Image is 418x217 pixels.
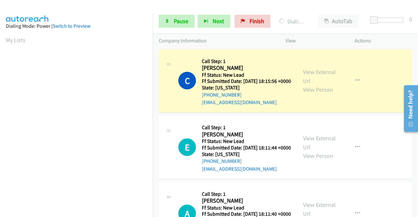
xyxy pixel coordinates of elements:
[53,23,90,29] a: Switch to Preview
[6,36,25,44] a: My Lists
[202,158,242,164] a: [PHONE_NUMBER]
[178,138,196,156] h1: E
[202,197,289,205] h2: [PERSON_NAME]
[6,22,147,30] div: Dialing Mode: Power |
[234,15,270,28] a: Finish
[249,17,264,25] span: Finish
[202,131,289,138] h2: [PERSON_NAME]
[202,145,291,151] h5: Ff Submitted Date: [DATE] 18:11:44 +0000
[202,99,277,105] a: [EMAIL_ADDRESS][DOMAIN_NAME]
[202,58,291,65] h5: Call Step: 1
[202,205,291,211] h5: Ff Status: New Lead
[355,37,412,45] p: Actions
[409,15,412,23] div: 0
[213,17,224,25] span: Next
[202,85,291,91] h5: State: [US_STATE]
[198,15,230,28] button: Next
[202,151,291,158] h5: State: [US_STATE]
[174,17,188,25] span: Pause
[303,68,336,85] a: View External Url
[202,191,291,197] h5: Call Step: 1
[202,78,291,85] h5: Ff Submitted Date: [DATE] 18:15:56 +0000
[202,138,291,145] h5: Ff Status: New Lead
[202,166,277,172] a: [EMAIL_ADDRESS][DOMAIN_NAME]
[399,83,418,134] iframe: Resource Center
[303,152,333,160] a: View Person
[202,64,289,72] h2: [PERSON_NAME]
[178,72,196,89] h1: C
[318,15,359,28] button: AutoTab
[202,92,242,98] a: [PHONE_NUMBER]
[202,72,291,78] h5: Ff Status: New Lead
[178,138,196,156] div: The call is yet to be attempted
[279,17,306,26] p: Dialing [PERSON_NAME]
[303,86,333,93] a: View Person
[373,18,403,23] div: Delay between calls (in seconds)
[285,37,343,45] p: View
[159,15,195,28] a: Pause
[159,37,274,45] p: Company Information
[202,124,291,131] h5: Call Step: 1
[303,134,336,151] a: View External Url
